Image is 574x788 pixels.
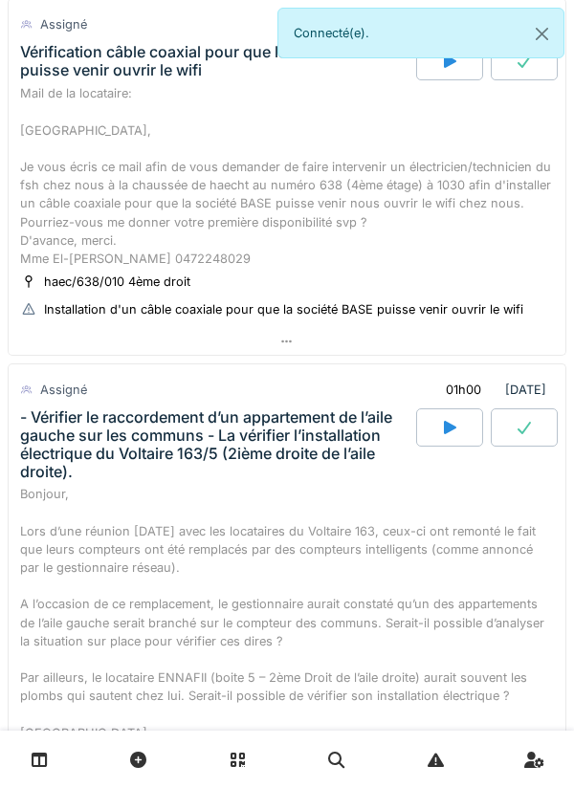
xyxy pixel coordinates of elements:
div: Connecté(e). [277,8,564,58]
div: - Vérifier le raccordement d’un appartement de l’aile gauche sur les communs - La vérifier l’inst... [20,408,412,482]
div: Mail de la locataire: [GEOGRAPHIC_DATA], Je vous écris ce mail afin de vous demander de faire int... [20,84,554,268]
div: Bonjour, Lors d’une réunion [DATE] avec les locataires du Voltaire 163, ceux-ci ont remonté le fa... [20,485,554,778]
div: Assigné [40,15,87,33]
button: Close [520,9,563,59]
div: [DATE] [430,372,554,407]
div: Installation d'un câble coaxiale pour que la société BASE puisse venir ouvrir le wifi [44,300,523,318]
div: haec/638/010 4ème droit [44,273,190,291]
div: 01h00 [446,381,481,399]
div: Vérification câble coaxial pour que la société BASE puisse venir ouvrir le wifi [20,43,412,79]
div: Assigné [40,381,87,399]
